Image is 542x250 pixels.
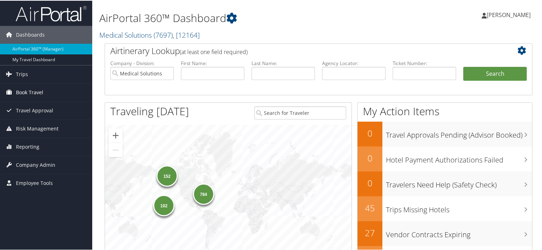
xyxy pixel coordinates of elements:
span: Travel Approval [16,101,53,119]
span: Reporting [16,137,39,155]
span: (at least one field required) [180,47,248,55]
h2: 0 [358,127,382,139]
h2: 0 [358,176,382,188]
span: Trips [16,65,28,83]
a: [PERSON_NAME] [482,4,538,25]
h3: Trips Missing Hotels [386,201,532,214]
label: Company - Division: [110,59,174,66]
label: First Name: [181,59,244,66]
h3: Hotel Payment Authorizations Failed [386,151,532,164]
label: Last Name: [251,59,315,66]
div: 102 [153,194,175,215]
span: Risk Management [16,119,59,137]
h3: Vendor Contracts Expiring [386,225,532,239]
button: Search [463,66,527,80]
h2: Airtinerary Lookup [110,44,491,56]
a: 0Travelers Need Help (Safety Check) [358,171,532,196]
span: [PERSON_NAME] [487,10,531,18]
div: 152 [156,165,177,186]
h1: AirPortal 360™ Dashboard [99,10,392,25]
button: Zoom out [109,142,123,156]
h2: 45 [358,201,382,213]
span: ( 7697 ) [154,30,173,39]
a: 27Vendor Contracts Expiring [358,220,532,245]
h2: 27 [358,226,382,238]
span: Employee Tools [16,174,53,191]
a: 45Trips Missing Hotels [358,196,532,220]
h1: My Action Items [358,103,532,118]
img: airportal-logo.png [16,5,87,21]
h3: Travel Approvals Pending (Advisor Booked) [386,126,532,139]
a: 0Travel Approvals Pending (Advisor Booked) [358,121,532,146]
a: 0Hotel Payment Authorizations Failed [358,146,532,171]
h2: 0 [358,151,382,164]
label: Agency Locator: [322,59,386,66]
h3: Travelers Need Help (Safety Check) [386,176,532,189]
button: Zoom in [109,128,123,142]
span: , [ 12164 ] [173,30,200,39]
input: Search for Traveler [254,106,347,119]
a: Medical Solutions [99,30,200,39]
div: 784 [193,183,214,204]
span: Company Admin [16,155,55,173]
span: Dashboards [16,25,45,43]
label: Ticket Number: [393,59,456,66]
span: Book Travel [16,83,43,101]
h1: Traveling [DATE] [110,103,189,118]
